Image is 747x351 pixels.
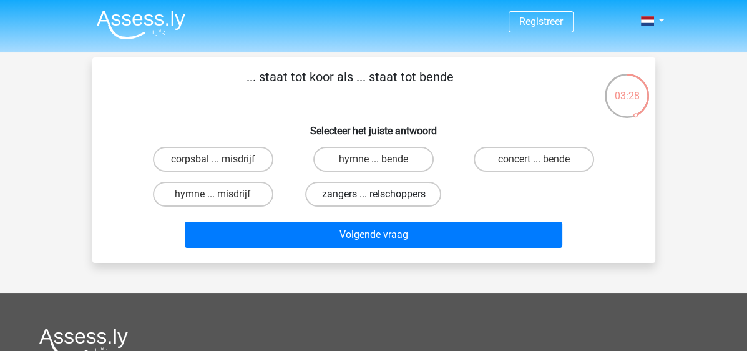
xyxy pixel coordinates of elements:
[603,72,650,104] div: 03:28
[305,182,441,207] label: zangers ... relschoppers
[112,67,588,105] p: ... staat tot koor als ... staat tot bende
[185,222,562,248] button: Volgende vraag
[97,10,185,39] img: Assessly
[474,147,594,172] label: concert ... bende
[519,16,563,27] a: Registreer
[313,147,434,172] label: hymne ... bende
[153,147,273,172] label: corpsbal ... misdrijf
[112,115,635,137] h6: Selecteer het juiste antwoord
[153,182,273,207] label: hymne ... misdrijf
